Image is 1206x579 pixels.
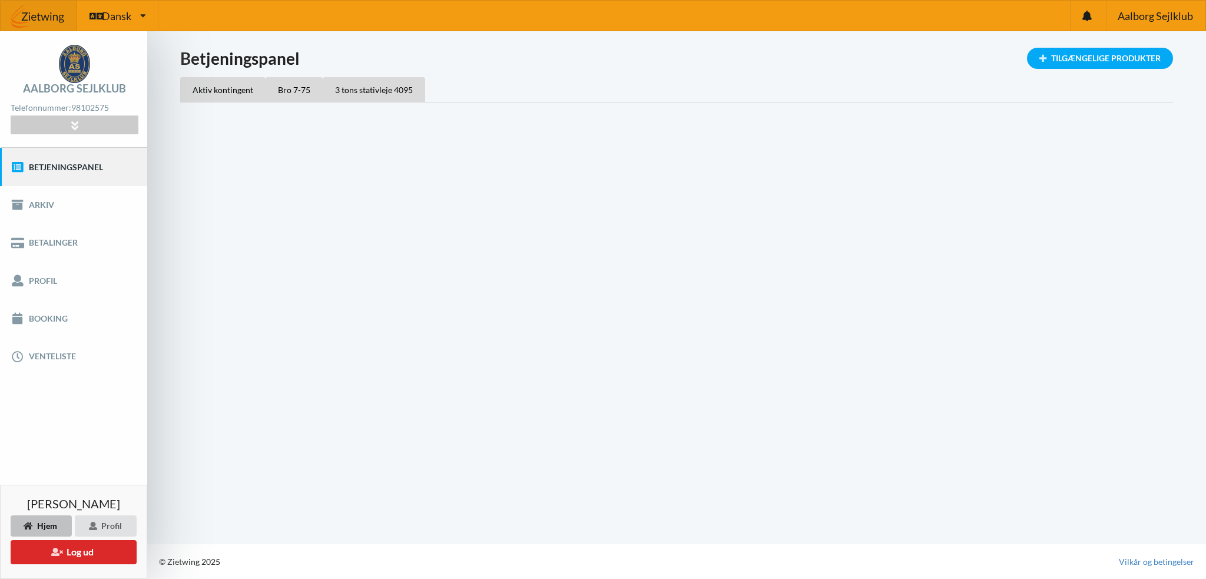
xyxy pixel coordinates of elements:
h1: Betjeningspanel [180,48,1173,69]
img: logo [59,45,90,83]
a: Vilkår og betingelser [1119,556,1194,568]
div: Bro 7-75 [266,77,323,102]
div: Aktiv kontingent [180,77,266,102]
strong: 98102575 [71,102,109,113]
div: Telefonnummer: [11,100,138,116]
span: Aalborg Sejlklub [1118,11,1193,21]
span: [PERSON_NAME] [27,498,120,509]
button: Log ud [11,540,137,564]
div: Profil [75,515,137,537]
div: Hjem [11,515,72,537]
div: Aalborg Sejlklub [23,83,126,94]
span: Dansk [102,11,131,21]
div: Tilgængelige Produkter [1027,48,1173,69]
div: 3 tons stativleje 4095 [323,77,425,102]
